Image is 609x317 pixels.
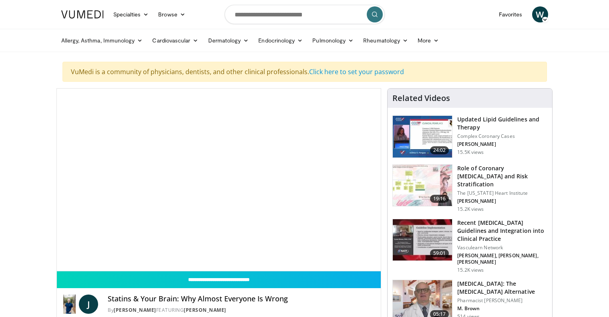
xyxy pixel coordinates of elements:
[108,295,374,303] h4: Statins & Your Brain: Why Almost Everyone Is Wrong
[393,116,452,157] img: 77f671eb-9394-4acc-bc78-a9f077f94e00.150x105_q85_crop-smart_upscale.jpg
[457,219,547,243] h3: Recent [MEDICAL_DATA] Guidelines and Integration into Clinical Practice
[62,62,547,82] div: VuMedi is a community of physicians, dentists, and other clinical professionals.
[457,198,547,204] p: [PERSON_NAME]
[308,32,358,48] a: Pulmonology
[457,305,547,312] p: M. Brown
[61,10,104,18] img: VuMedi Logo
[392,115,547,158] a: 24:02 Updated Lipid Guidelines and Therapy Complex Coronary Cases [PERSON_NAME] 15.5K views
[393,219,452,261] img: 87825f19-cf4c-4b91-bba1-ce218758c6bb.150x105_q85_crop-smart_upscale.jpg
[532,6,548,22] a: W
[147,32,203,48] a: Cardiovascular
[392,164,547,212] a: 19:16 Role of Coronary [MEDICAL_DATA] and Risk Stratification The [US_STATE] Heart Institute [PER...
[430,249,449,257] span: 59:01
[457,133,547,139] p: Complex Coronary Cases
[392,219,547,273] a: 59:01 Recent [MEDICAL_DATA] Guidelines and Integration into Clinical Practice Vasculearn Network ...
[457,190,547,196] p: The [US_STATE] Heart Institute
[114,307,156,313] a: [PERSON_NAME]
[358,32,413,48] a: Rheumatology
[392,93,450,103] h4: Related Videos
[457,244,547,251] p: Vasculearn Network
[457,149,484,155] p: 15.5K views
[457,141,547,147] p: [PERSON_NAME]
[457,164,547,188] h3: Role of Coronary [MEDICAL_DATA] and Risk Stratification
[413,32,444,48] a: More
[457,115,547,131] h3: Updated Lipid Guidelines and Therapy
[457,252,547,265] p: [PERSON_NAME], [PERSON_NAME], [PERSON_NAME]
[108,307,374,314] div: By FEATURING
[253,32,308,48] a: Endocrinology
[57,89,381,271] video-js: Video Player
[430,146,449,154] span: 24:02
[393,165,452,206] img: 1efa8c99-7b8a-4ab5-a569-1c219ae7bd2c.150x105_q85_crop-smart_upscale.jpg
[494,6,527,22] a: Favorites
[430,195,449,203] span: 19:16
[457,206,484,212] p: 15.2K views
[79,295,98,314] a: J
[56,32,148,48] a: Allergy, Asthma, Immunology
[109,6,154,22] a: Specialties
[457,280,547,296] h3: [MEDICAL_DATA]: The [MEDICAL_DATA] Alternative
[203,32,254,48] a: Dermatology
[153,6,190,22] a: Browse
[457,297,547,304] p: Pharmacist [PERSON_NAME]
[63,295,76,314] img: Dr. Jordan Rennicke
[457,267,484,273] p: 15.2K views
[309,67,404,76] a: Click here to set your password
[225,5,385,24] input: Search topics, interventions
[184,307,226,313] a: [PERSON_NAME]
